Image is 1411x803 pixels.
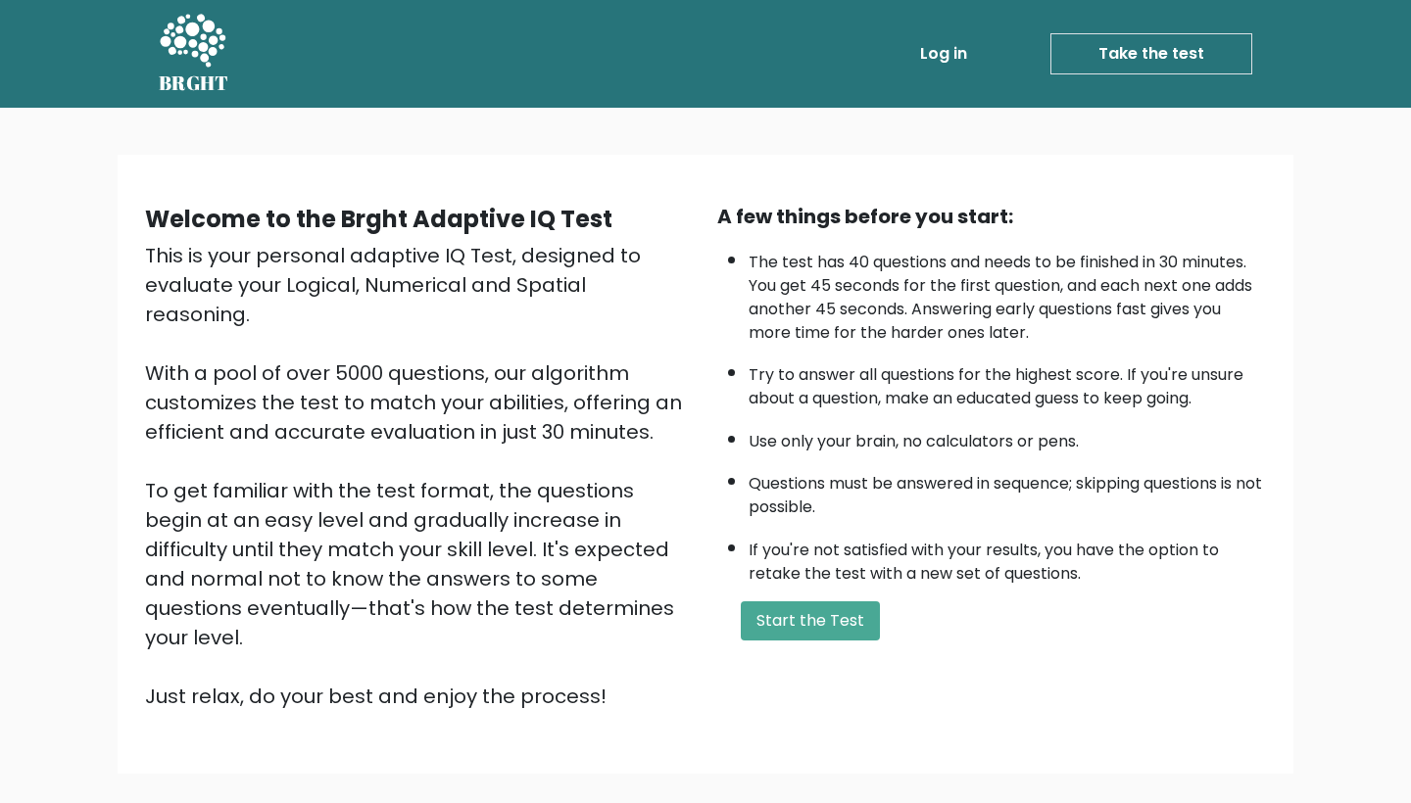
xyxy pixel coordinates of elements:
li: Use only your brain, no calculators or pens. [749,420,1266,453]
li: Questions must be answered in sequence; skipping questions is not possible. [749,462,1266,519]
b: Welcome to the Brght Adaptive IQ Test [145,203,612,235]
h5: BRGHT [159,71,229,95]
li: The test has 40 questions and needs to be finished in 30 minutes. You get 45 seconds for the firs... [749,241,1266,345]
a: BRGHT [159,8,229,100]
a: Log in [912,34,975,73]
button: Start the Test [741,601,880,640]
li: Try to answer all questions for the highest score. If you're unsure about a question, make an edu... [749,354,1266,410]
div: A few things before you start: [717,202,1266,231]
a: Take the test [1050,33,1252,74]
div: This is your personal adaptive IQ Test, designed to evaluate your Logical, Numerical and Spatial ... [145,241,694,711]
li: If you're not satisfied with your results, you have the option to retake the test with a new set ... [749,529,1266,586]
